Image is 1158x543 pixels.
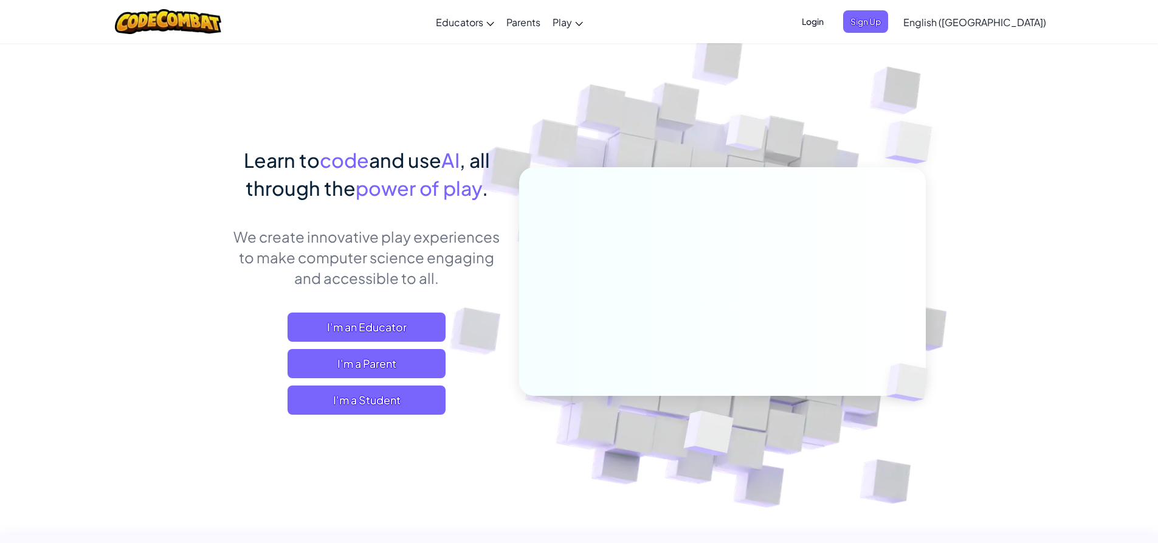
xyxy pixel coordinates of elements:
[356,176,482,200] span: power of play
[115,9,221,34] img: CodeCombat logo
[320,148,369,172] span: code
[861,91,966,194] img: Overlap cubes
[500,5,546,38] a: Parents
[794,10,831,33] button: Login
[866,338,957,427] img: Overlap cubes
[288,349,446,378] a: I'm a Parent
[369,148,441,172] span: and use
[703,91,790,181] img: Overlap cubes
[430,5,500,38] a: Educators
[288,386,446,415] button: I'm a Student
[233,226,501,288] p: We create innovative play experiences to make computer science engaging and accessible to all.
[843,10,888,33] button: Sign Up
[653,385,762,486] img: Overlap cubes
[482,176,488,200] span: .
[441,148,460,172] span: AI
[903,16,1046,29] span: English ([GEOGRAPHIC_DATA])
[436,16,483,29] span: Educators
[546,5,589,38] a: Play
[553,16,572,29] span: Play
[897,5,1052,38] a: English ([GEOGRAPHIC_DATA])
[244,148,320,172] span: Learn to
[288,313,446,342] a: I'm an Educator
